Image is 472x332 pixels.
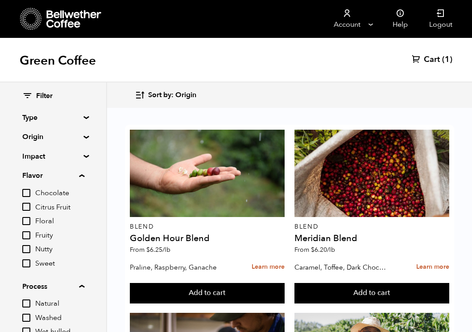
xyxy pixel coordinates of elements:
[35,231,84,241] span: Fruity
[424,54,440,65] span: Cart
[35,245,84,254] span: Nutty
[35,259,84,269] span: Sweet
[36,91,53,101] span: Filter
[22,245,30,253] input: Nutty
[130,246,170,254] span: From
[294,283,449,303] button: Add to cart
[22,170,84,181] summary: Flavor
[35,217,84,226] span: Floral
[35,299,84,309] span: Natural
[252,258,285,277] a: Learn more
[130,261,223,274] p: Praline, Raspberry, Ganache
[146,246,170,254] bdi: 6.25
[22,131,84,142] summary: Origin
[35,313,84,323] span: Washed
[22,112,84,123] summary: Type
[294,261,387,274] p: Caramel, Toffee, Dark Chocolate
[22,314,30,322] input: Washed
[22,189,30,197] input: Chocolate
[148,90,196,100] span: Sort by: Origin
[311,246,315,254] span: $
[130,224,285,230] p: Blend
[412,54,452,65] a: Cart (1)
[294,234,449,243] h4: Meridian Blend
[22,151,84,162] summary: Impact
[22,259,30,267] input: Sweet
[311,246,335,254] bdi: 6.20
[22,203,30,211] input: Citrus Fruit
[130,234,285,243] h4: Golden Hour Blend
[416,258,449,277] a: Learn more
[294,246,335,254] span: From
[442,54,452,65] span: (1)
[22,281,84,292] summary: Process
[20,53,96,69] h1: Green Coffee
[35,203,84,213] span: Citrus Fruit
[130,283,285,303] button: Add to cart
[22,299,30,307] input: Natural
[22,231,30,239] input: Fruity
[327,246,335,254] span: /lb
[294,224,449,230] p: Blend
[162,246,170,254] span: /lb
[146,246,150,254] span: $
[22,217,30,225] input: Floral
[35,189,84,198] span: Chocolate
[135,85,196,106] button: Sort by: Origin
